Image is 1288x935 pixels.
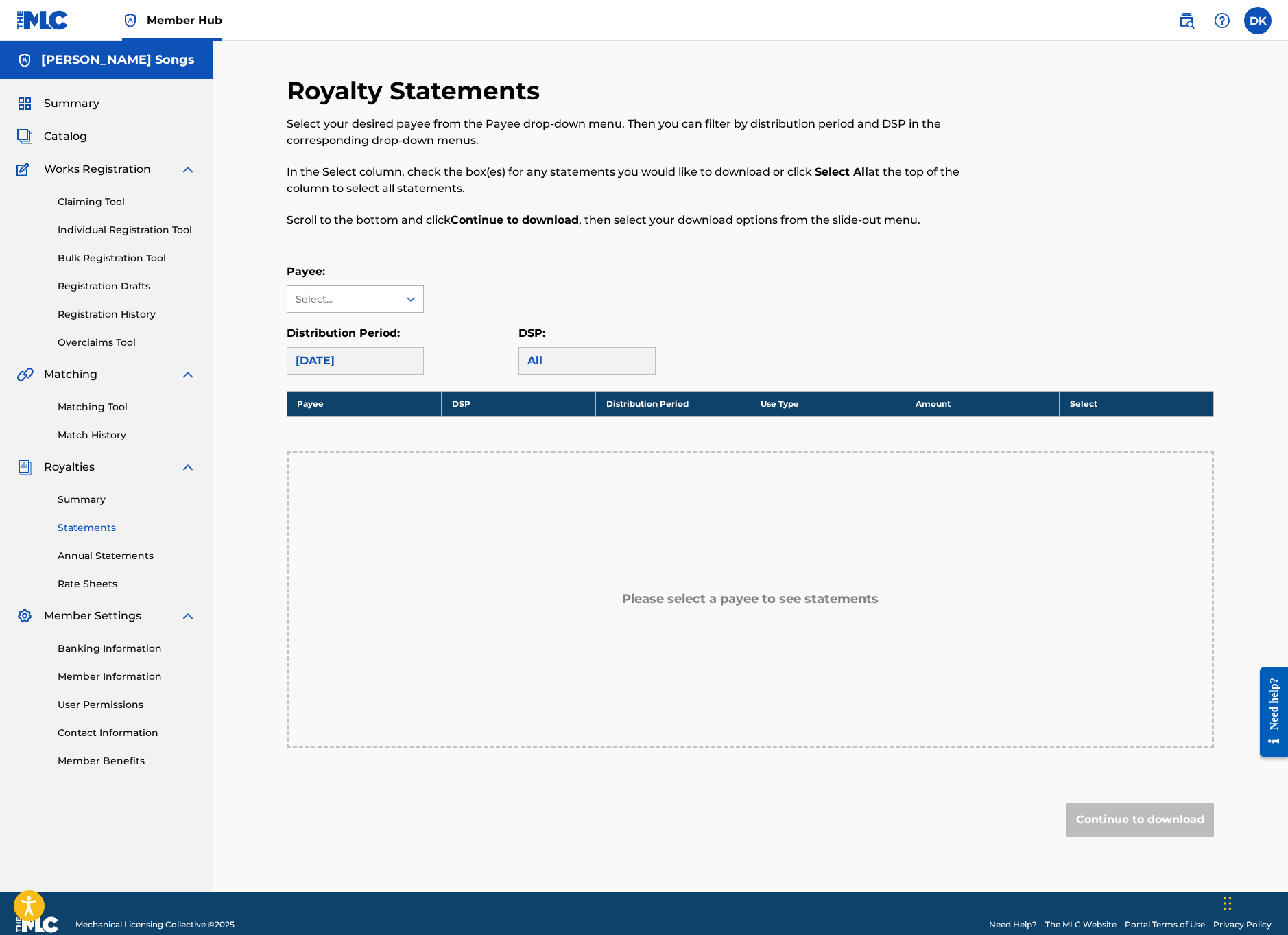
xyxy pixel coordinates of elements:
strong: Continue to download [451,213,579,226]
span: Member Settings [44,608,141,624]
img: Top Rightsholder [122,12,139,29]
p: In the Select column, check the box(es) for any statements you would like to download or click at... [287,164,1001,197]
a: Statements [58,521,196,535]
label: Payee: [287,265,325,278]
a: Need Help? [989,919,1037,931]
a: Individual Registration Tool [58,223,196,237]
th: Amount [905,391,1059,416]
th: Distribution Period [596,391,750,416]
img: Catalog [16,128,33,145]
iframe: Chat Widget [1219,869,1288,935]
a: Overclaims Tool [58,335,196,350]
th: Payee [287,391,441,416]
iframe: Resource Center [1250,654,1288,771]
span: Matching [44,366,97,383]
div: User Menu [1244,7,1272,34]
img: help [1214,12,1230,29]
th: DSP [441,391,595,416]
div: Help [1208,7,1236,34]
img: Works Registration [16,161,34,178]
img: expand [180,161,196,178]
a: CatalogCatalog [16,128,87,145]
strong: Select All [815,165,868,178]
a: Member Information [58,670,196,684]
img: MLC Logo [16,10,69,30]
th: Select [1059,391,1213,416]
a: SummarySummary [16,95,99,112]
span: Mechanical Licensing Collective © 2025 [75,919,235,931]
img: search [1178,12,1195,29]
a: Portal Terms of Use [1125,919,1205,931]
img: Matching [16,366,34,383]
span: Works Registration [44,161,151,178]
img: expand [180,608,196,624]
h2: Royalty Statements [287,75,547,106]
img: Accounts [16,52,33,69]
a: Claiming Tool [58,195,196,209]
span: Royalties [44,459,95,475]
label: DSP: [518,327,545,340]
a: Rate Sheets [58,577,196,591]
span: Summary [44,95,99,112]
img: Royalties [16,459,33,475]
a: Public Search [1173,7,1200,34]
a: Bulk Registration Tool [58,251,196,265]
a: Contact Information [58,726,196,740]
img: logo [16,916,59,933]
p: Scroll to the bottom and click , then select your download options from the slide-out menu. [287,212,1001,228]
h5: Kinner Songs [41,52,195,68]
a: Privacy Policy [1213,919,1272,931]
a: User Permissions [58,698,196,712]
div: Select... [296,292,389,307]
p: Select your desired payee from the Payee drop-down menu. Then you can filter by distribution peri... [287,116,1001,149]
label: Distribution Period: [287,327,400,340]
a: Banking Information [58,641,196,656]
div: Drag [1224,883,1232,924]
a: Matching Tool [58,400,196,414]
span: Member Hub [147,12,222,28]
a: Registration Drafts [58,279,196,294]
span: Catalog [44,128,87,145]
h5: Please select a payee to see statements [622,591,879,607]
img: Summary [16,95,33,112]
a: The MLC Website [1045,919,1117,931]
a: Registration History [58,307,196,322]
img: Member Settings [16,608,33,624]
img: expand [180,366,196,383]
a: Summary [58,493,196,507]
a: Annual Statements [58,549,196,563]
img: expand [180,459,196,475]
a: Member Benefits [58,754,196,768]
th: Use Type [750,391,905,416]
a: Match History [58,428,196,442]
